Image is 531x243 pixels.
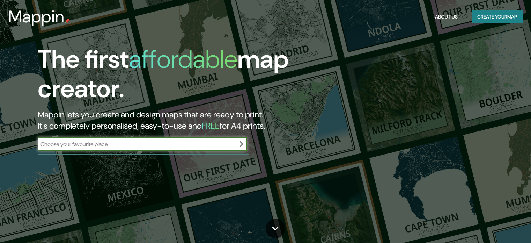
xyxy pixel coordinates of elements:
input: Choose your favourite place [38,140,233,148]
h5: FREE [202,120,220,131]
button: About Us [432,10,460,23]
h1: The first map creator. [38,45,303,109]
img: mappin-pin [65,18,70,24]
h2: Mappin lets you create and design maps that are ready to print. It's completely personalised, eas... [38,109,303,131]
iframe: Help widget launcher [469,216,523,235]
h3: Mappin [8,7,65,27]
h1: affordable [129,43,237,76]
button: Create yourmap [472,10,523,23]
